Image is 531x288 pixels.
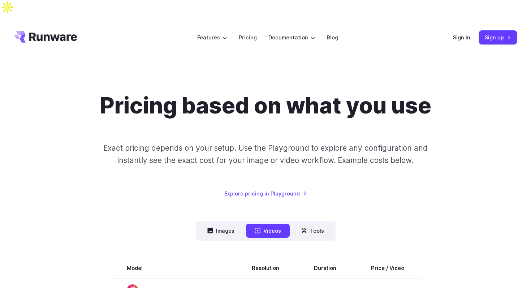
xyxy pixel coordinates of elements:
[297,258,354,278] th: Duration
[246,224,290,238] button: Videos
[199,224,243,238] button: Images
[453,33,470,42] a: Sign in
[109,258,234,278] th: Model
[293,224,333,238] button: Tools
[354,258,422,278] th: Price / Video
[90,142,441,166] p: Exact pricing depends on your setup. Use the Playground to explore any configuration and instantl...
[197,33,227,42] label: Features
[239,33,257,42] a: Pricing
[268,33,315,42] label: Documentation
[100,93,431,119] h1: Pricing based on what you use
[224,189,307,198] a: Explore pricing in Playground
[234,258,297,278] th: Resolution
[479,30,517,44] a: Sign up
[14,31,77,43] a: Go to /
[327,33,338,42] a: Blog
